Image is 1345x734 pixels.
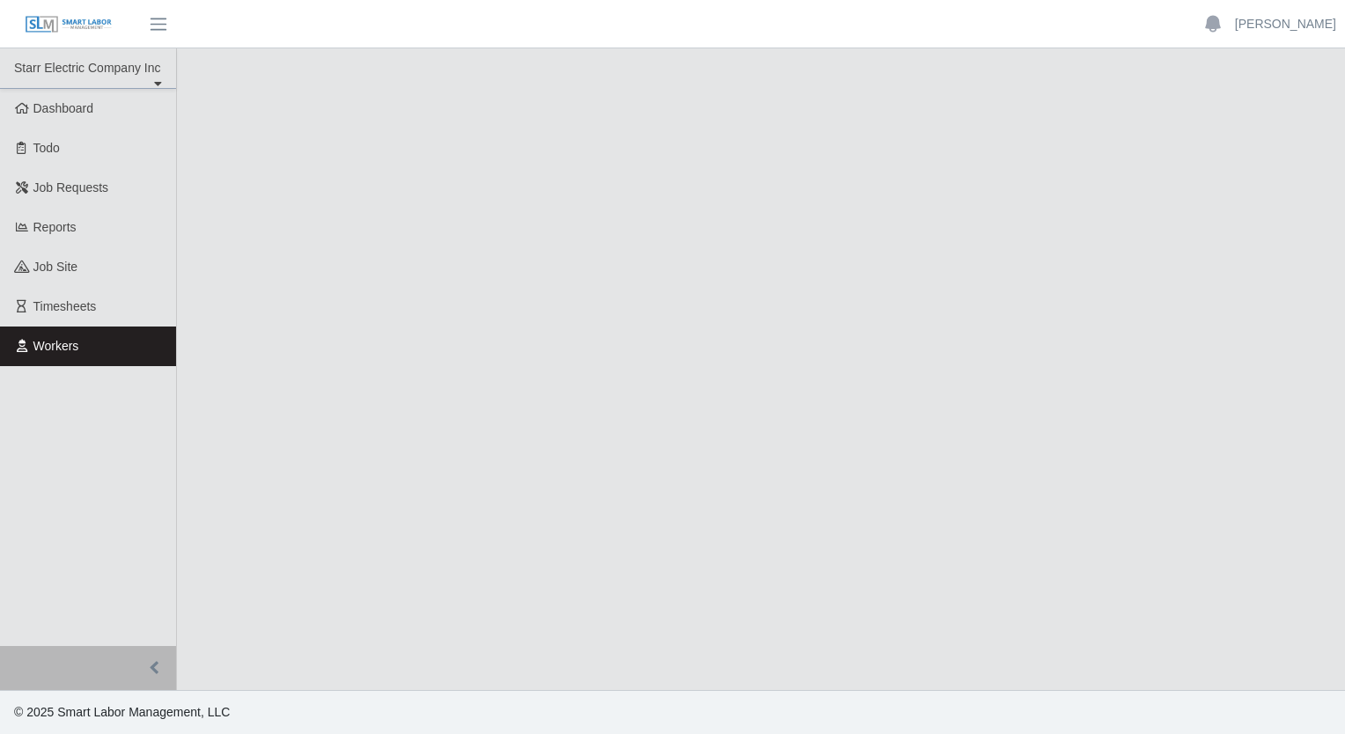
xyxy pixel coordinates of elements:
span: Todo [33,141,60,155]
span: Dashboard [33,101,94,115]
a: [PERSON_NAME] [1235,15,1336,33]
span: © 2025 Smart Labor Management, LLC [14,705,230,719]
span: Timesheets [33,299,97,313]
span: Workers [33,339,79,353]
span: job site [33,260,78,274]
span: Job Requests [33,180,109,195]
span: Reports [33,220,77,234]
img: SLM Logo [25,15,113,34]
